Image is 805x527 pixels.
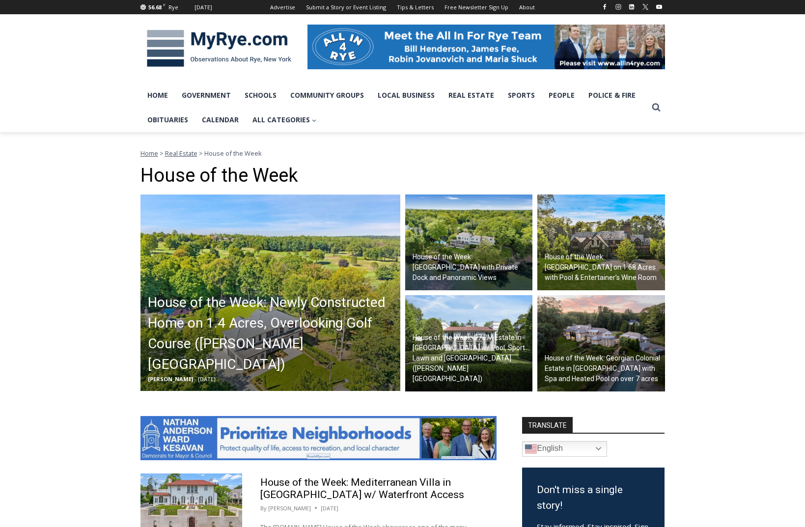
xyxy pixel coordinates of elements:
a: Sports [501,83,542,108]
a: Schools [238,83,283,108]
a: House of the Week: $7.2M Estate in [GEOGRAPHIC_DATA] w/ Pool, Sport Lawn and [GEOGRAPHIC_DATA] ([... [405,295,533,391]
span: - [194,375,196,383]
div: [DATE] [194,3,212,12]
span: [DATE] [198,375,216,383]
a: Instagram [612,1,624,13]
span: All Categories [252,114,317,125]
img: All in for Rye [307,25,665,69]
time: [DATE] [321,504,338,513]
a: Community Groups [283,83,371,108]
a: English [522,441,607,457]
a: House of the Week: [GEOGRAPHIC_DATA] with Private Dock and Panoramic Views [405,194,533,291]
a: Facebook [599,1,611,13]
a: All Categories [246,108,324,132]
a: House of the Week: Newly Constructed Home on 1.4 Acres, Overlooking Golf Course ([PERSON_NAME][GE... [140,194,400,391]
img: 11 Boxwood Lane, Rye [140,194,400,391]
a: Home [140,149,158,158]
span: By [260,504,267,513]
a: House of the Week: Mediterranean Villa in [GEOGRAPHIC_DATA] w/ Waterfront Access [260,476,464,500]
h2: House of the Week: Georgian Colonial Estate in [GEOGRAPHIC_DATA] with Spa and Heated Pool on over... [545,353,663,384]
a: [PERSON_NAME] [268,504,311,512]
button: View Search Form [647,99,665,116]
h3: Don't miss a single story! [537,482,650,513]
a: Government [175,83,238,108]
img: 73 Park Drive South, Rye [405,295,533,391]
span: F [163,2,166,7]
img: 13 Kirby Lane, Rye [405,194,533,291]
a: Real Estate [442,83,501,108]
a: Linkedin [626,1,638,13]
span: 56.68 [148,3,162,11]
a: Home [140,83,175,108]
img: 36 Alden Road, Greenwich [537,194,665,291]
nav: Primary Navigation [140,83,647,133]
a: House of the Week: Georgian Colonial Estate in [GEOGRAPHIC_DATA] with Spa and Heated Pool on over... [537,295,665,391]
span: > [199,149,203,158]
a: Calendar [195,108,246,132]
a: X [639,1,651,13]
span: [PERSON_NAME] [148,375,193,383]
h2: House of the Week: [GEOGRAPHIC_DATA] with Private Dock and Panoramic Views [413,252,530,283]
div: Rye [168,3,178,12]
nav: Breadcrumbs [140,148,665,158]
span: > [160,149,164,158]
h1: House of the Week [140,165,665,187]
img: MyRye.com [140,23,298,74]
img: 50 Dingletown Road, Greenwich [537,295,665,391]
h2: House of the Week: [GEOGRAPHIC_DATA] on 1.68 Acres with Pool & Entertainer’s Wine Room [545,252,663,283]
h2: House of the Week: Newly Constructed Home on 1.4 Acres, Overlooking Golf Course ([PERSON_NAME][GE... [148,292,398,375]
a: House of the Week: [GEOGRAPHIC_DATA] on 1.68 Acres with Pool & Entertainer’s Wine Room [537,194,665,291]
a: Local Business [371,83,442,108]
a: YouTube [653,1,665,13]
a: People [542,83,582,108]
strong: TRANSLATE [522,417,573,433]
a: Obituaries [140,108,195,132]
a: Police & Fire [582,83,642,108]
img: en [525,443,537,455]
span: House of the Week [204,149,262,158]
a: Real Estate [165,149,197,158]
h2: House of the Week: $7.2M Estate in [GEOGRAPHIC_DATA] w/ Pool, Sport Lawn and [GEOGRAPHIC_DATA] ([... [413,333,530,384]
